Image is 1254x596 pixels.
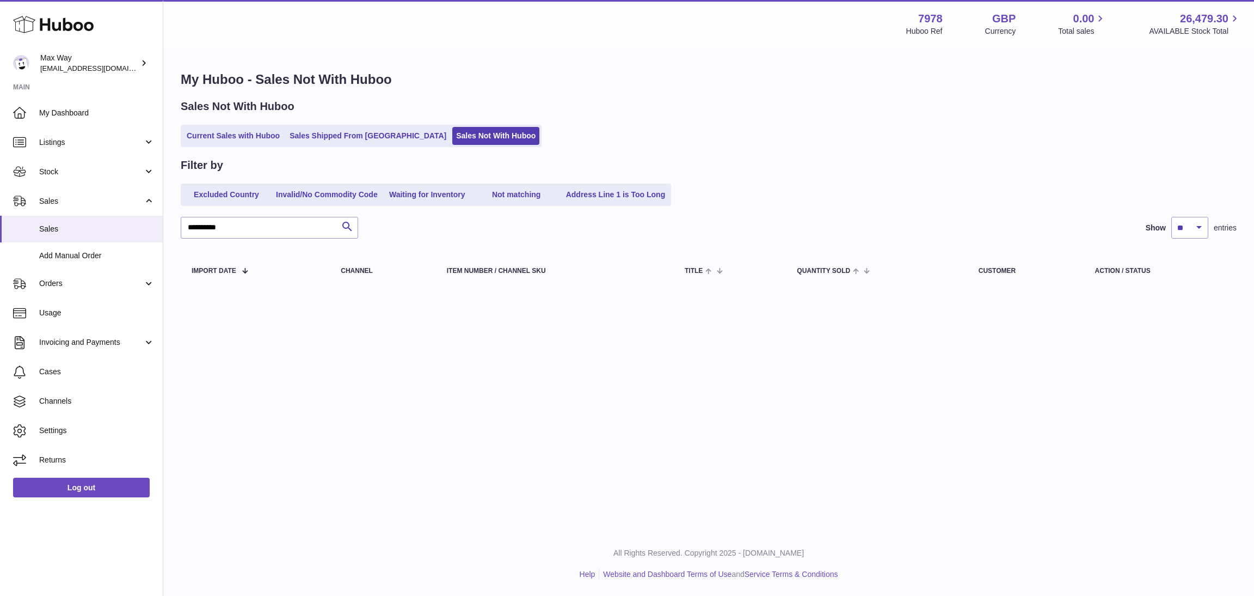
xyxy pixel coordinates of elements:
strong: GBP [992,11,1016,26]
span: 0.00 [1073,11,1095,26]
a: Sales Not With Huboo [452,127,539,145]
h2: Sales Not With Huboo [181,99,294,114]
a: 26,479.30 AVAILABLE Stock Total [1149,11,1241,37]
div: Max Way [40,53,138,74]
a: Website and Dashboard Terms of Use [603,570,731,579]
div: Item Number / Channel SKU [447,267,663,275]
li: and [599,569,838,580]
span: Channels [39,396,155,406]
span: entries [1214,223,1237,233]
div: Action / Status [1095,267,1226,275]
span: Returns [39,455,155,465]
a: Address Line 1 is Too Long [562,186,669,204]
h2: Filter by [181,158,223,173]
a: Help [580,570,595,579]
a: Excluded Country [183,186,270,204]
span: Cases [39,367,155,377]
a: Current Sales with Huboo [183,127,284,145]
div: Customer [979,267,1073,275]
a: Waiting for Inventory [384,186,471,204]
label: Show [1146,223,1166,233]
span: Quantity Sold [797,267,850,275]
div: Currency [985,26,1016,37]
a: Service Terms & Conditions [745,570,838,579]
span: Title [685,267,703,275]
span: [EMAIL_ADDRESS][DOMAIN_NAME] [40,64,160,72]
span: Add Manual Order [39,251,155,261]
a: Not matching [473,186,560,204]
h1: My Huboo - Sales Not With Huboo [181,71,1237,88]
span: Stock [39,167,143,177]
span: 26,479.30 [1180,11,1228,26]
span: My Dashboard [39,108,155,118]
span: Total sales [1058,26,1107,37]
div: Huboo Ref [906,26,943,37]
span: Settings [39,425,155,436]
span: Sales [39,196,143,206]
span: AVAILABLE Stock Total [1149,26,1241,37]
a: Invalid/No Commodity Code [272,186,382,204]
div: Channel [341,267,425,275]
span: Sales [39,224,155,234]
a: Log out [13,478,150,497]
span: Invoicing and Payments [39,337,143,348]
span: Orders [39,278,143,289]
img: Max@LongevityBox.co.uk [13,55,29,71]
span: Import date [192,267,236,275]
a: 0.00 Total sales [1058,11,1107,37]
strong: 7978 [918,11,943,26]
span: Listings [39,137,143,148]
span: Usage [39,308,155,318]
a: Sales Shipped From [GEOGRAPHIC_DATA] [286,127,450,145]
p: All Rights Reserved. Copyright 2025 - [DOMAIN_NAME] [172,548,1245,558]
